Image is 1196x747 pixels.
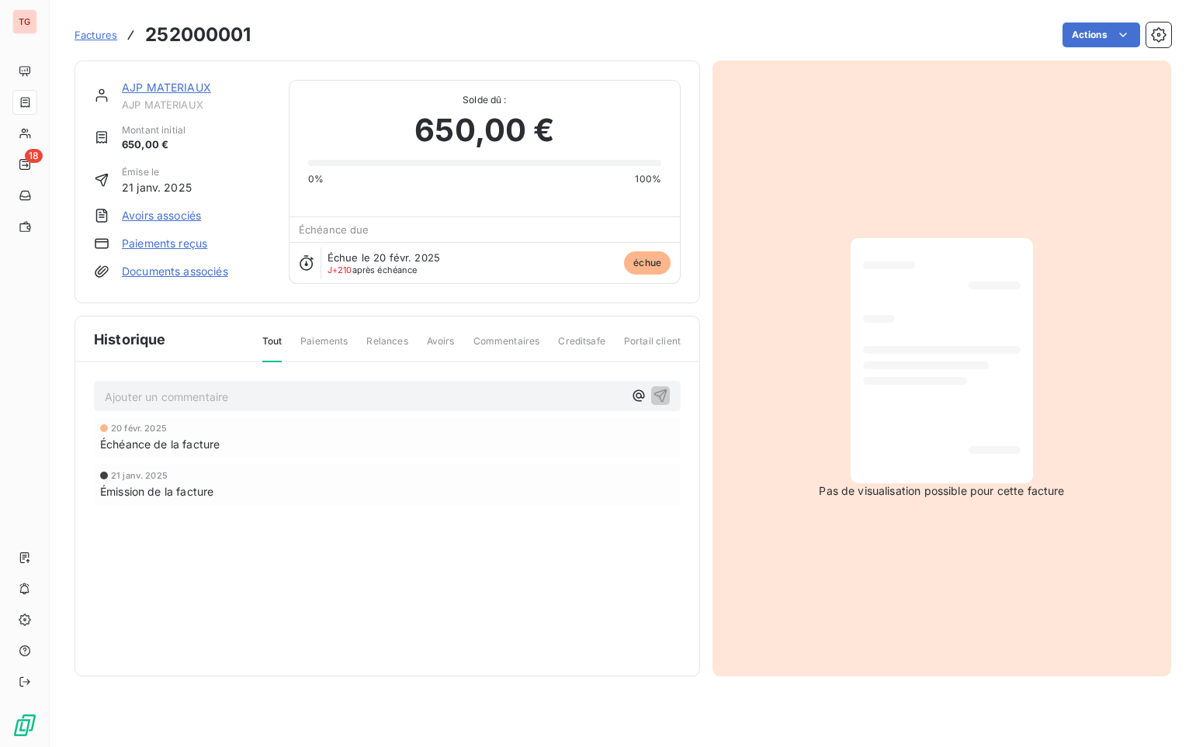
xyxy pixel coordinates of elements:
span: Creditsafe [558,334,605,361]
span: 21 janv. 2025 [111,471,168,480]
span: Commentaires [473,334,540,361]
span: Tout [262,334,283,362]
a: Paiements reçus [122,236,207,251]
span: 18 [25,149,43,163]
a: Factures [75,27,117,43]
span: Échue le 20 févr. 2025 [328,251,440,264]
span: Échéance due [299,223,369,236]
a: Avoirs associés [122,208,201,223]
span: 21 janv. 2025 [122,179,192,195]
span: Échéance de la facture [100,436,220,452]
span: 20 févr. 2025 [111,424,167,433]
span: Factures [75,29,117,41]
div: TG [12,9,37,34]
span: Émission de la facture [100,483,213,500]
span: 650,00 € [122,137,185,153]
span: Paiements [300,334,348,361]
span: Historique [94,329,166,350]
a: AJP MATERIAUX [122,81,211,94]
span: Solde dû : [308,93,661,107]
span: 100% [635,172,661,186]
span: J+210 [328,265,352,275]
a: Documents associés [122,264,228,279]
span: Émise le [122,165,192,179]
span: 0% [308,172,324,186]
span: Montant initial [122,123,185,137]
button: Actions [1063,22,1140,47]
img: Logo LeanPay [12,713,37,738]
span: après échéance [328,265,418,275]
span: AJP MATERIAUX [122,99,270,111]
span: Portail client [624,334,681,361]
h3: 252000001 [145,21,251,49]
iframe: Intercom live chat [1143,694,1180,731]
span: Relances [366,334,407,361]
span: 650,00 € [414,107,554,154]
span: Avoirs [427,334,455,361]
span: Pas de visualisation possible pour cette facture [819,483,1064,499]
span: échue [624,251,671,275]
